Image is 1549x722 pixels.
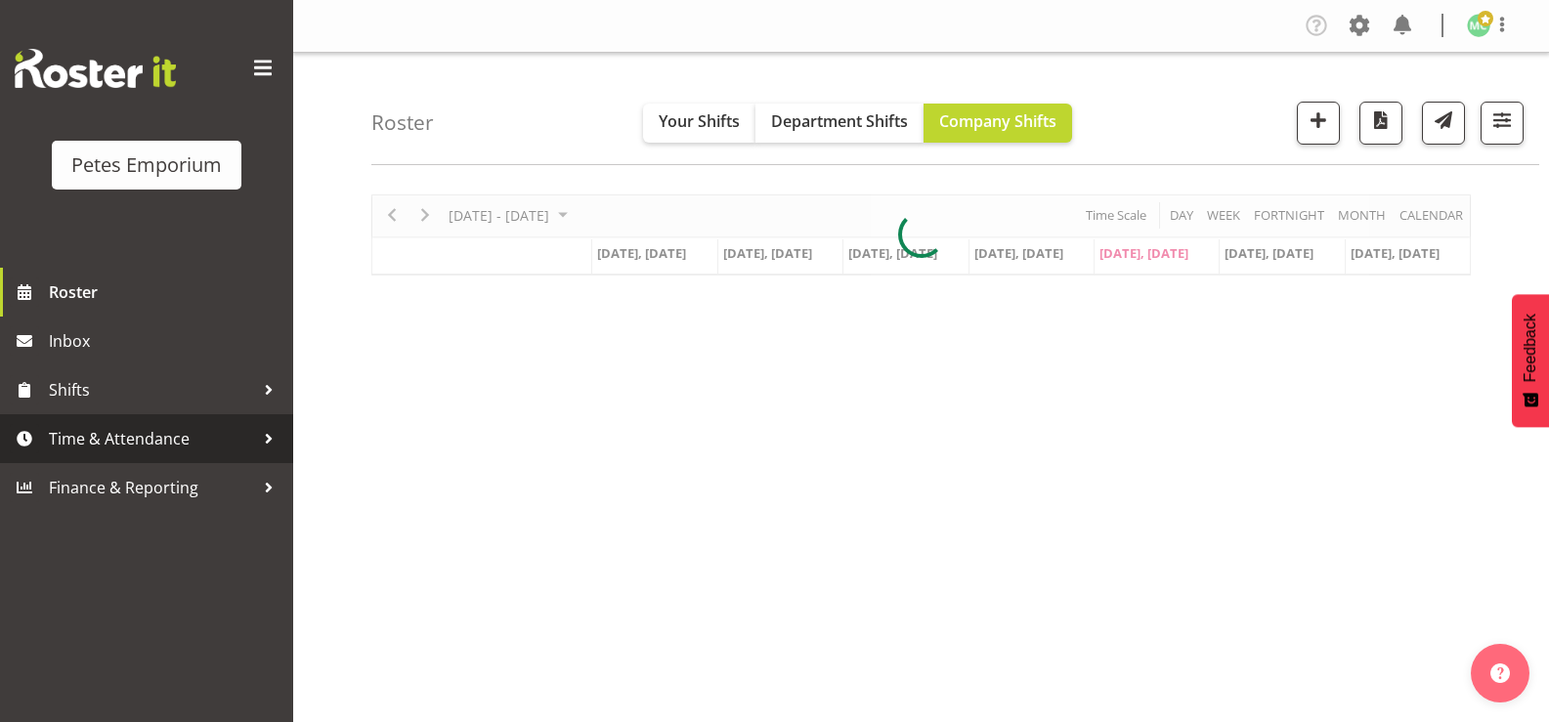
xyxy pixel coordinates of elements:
[1512,294,1549,427] button: Feedback - Show survey
[1467,14,1490,37] img: melissa-cowen2635.jpg
[49,375,254,404] span: Shifts
[924,104,1072,143] button: Company Shifts
[71,150,222,180] div: Petes Emporium
[755,104,924,143] button: Department Shifts
[1490,663,1510,683] img: help-xxl-2.png
[15,49,176,88] img: Rosterit website logo
[771,110,908,132] span: Department Shifts
[49,424,254,453] span: Time & Attendance
[1522,314,1539,382] span: Feedback
[659,110,740,132] span: Your Shifts
[1481,102,1524,145] button: Filter Shifts
[1297,102,1340,145] button: Add a new shift
[1422,102,1465,145] button: Send a list of all shifts for the selected filtered period to all rostered employees.
[49,277,283,307] span: Roster
[939,110,1056,132] span: Company Shifts
[643,104,755,143] button: Your Shifts
[49,326,283,356] span: Inbox
[1359,102,1402,145] button: Download a PDF of the roster according to the set date range.
[49,473,254,502] span: Finance & Reporting
[371,111,434,134] h4: Roster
